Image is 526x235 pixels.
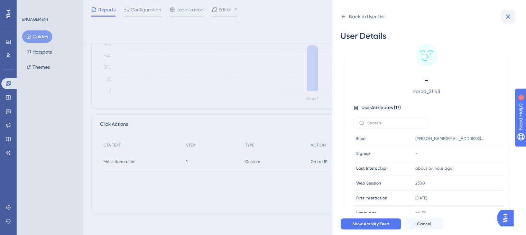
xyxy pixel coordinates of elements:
[48,3,50,9] div: 1
[415,136,485,141] span: [PERSON_NAME][EMAIL_ADDRESS][PERSON_NAME][DOMAIN_NAME]
[356,151,370,156] span: Signup
[497,208,518,228] iframe: UserGuiding AI Assistant Launcher
[405,218,443,229] button: Cancel
[415,210,426,216] span: es-ES
[415,180,425,186] span: 2300
[356,195,387,201] span: First Interaction
[415,196,427,200] time: [DATE]
[361,104,401,112] span: User Attributes ( 17 )
[349,12,385,21] div: Back to User List
[356,180,381,186] span: Web Session
[16,2,43,10] span: Need Help?
[415,151,417,156] span: -
[415,166,452,171] time: about an hour ago
[366,87,487,95] span: # prod_21148
[341,30,512,41] div: User Details
[366,75,487,86] span: -
[341,218,401,229] button: Show Activity Feed
[417,221,431,227] span: Cancel
[356,166,388,171] span: Last Interaction
[356,136,367,141] span: Email
[367,121,423,125] input: Search
[356,210,377,216] span: Language
[352,221,389,227] span: Show Activity Feed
